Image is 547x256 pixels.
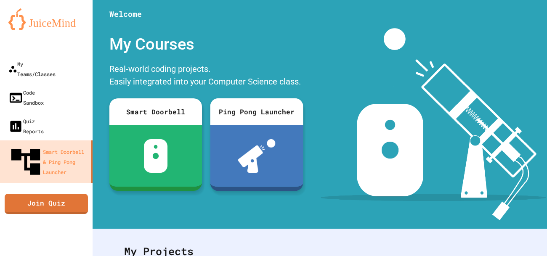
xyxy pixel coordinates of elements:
[105,61,307,92] div: Real-world coding projects. Easily integrated into your Computer Science class.
[5,194,88,214] a: Join Quiz
[8,59,56,79] div: My Teams/Classes
[8,145,88,179] div: Smart Doorbell & Ping Pong Launcher
[8,116,44,136] div: Quiz Reports
[8,8,84,30] img: logo-orange.svg
[144,139,168,173] img: sdb-white.svg
[321,28,546,220] img: banner-image-my-projects.png
[238,139,275,173] img: ppl-with-ball.png
[105,28,307,61] div: My Courses
[109,98,202,125] div: Smart Doorbell
[8,87,44,108] div: Code Sandbox
[210,98,303,125] div: Ping Pong Launcher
